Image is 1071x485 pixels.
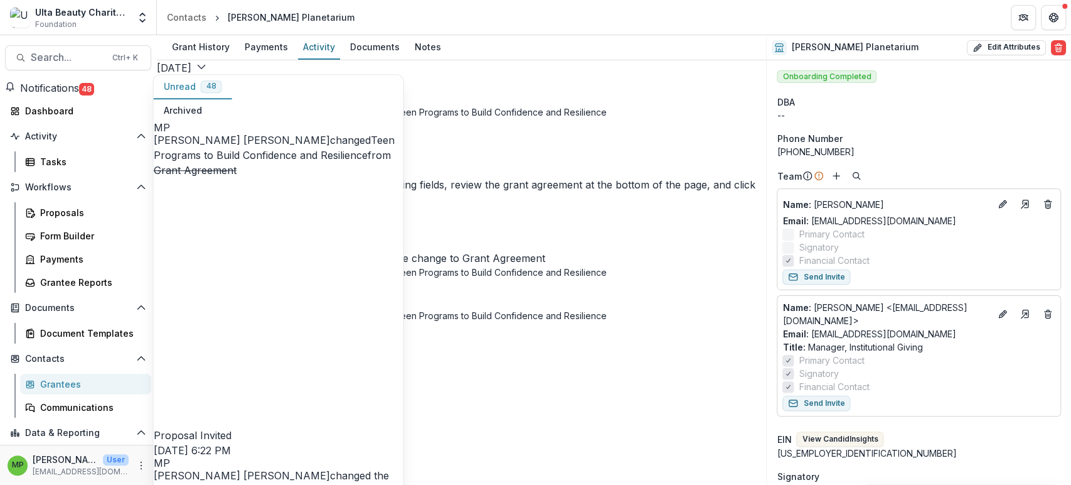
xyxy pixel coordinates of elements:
[167,35,235,60] a: Grant History
[777,132,842,145] span: Phone Number
[157,207,766,222] h2: [DATE]
[157,251,766,266] p: Grant Agreement Template: Task created from stage change to Grant Agreement
[782,329,808,339] span: Email:
[157,469,766,484] p: Review: Task created from stage change to Review
[154,134,330,146] span: [PERSON_NAME] [PERSON_NAME]
[1011,5,1036,30] button: Partners
[157,106,766,119] p: changed status for
[40,327,141,340] div: Document Templates
[995,307,1010,322] button: Edit
[240,35,293,60] a: Payments
[799,254,869,267] span: Financial Contact
[157,149,766,162] p: completed a task
[1040,197,1055,212] button: Deletes
[154,429,232,442] span: Proposal Invited
[10,8,30,28] img: Ulta Beauty Charitable Foundation
[5,45,151,70] button: Search...
[5,177,151,197] button: Open Workflows
[79,83,94,95] span: 48
[154,134,395,161] a: Teen Programs to Build Confidence and Resilience
[154,123,403,133] div: Marisch Perera
[20,323,151,344] a: Document Templates
[40,401,141,414] div: Communications
[1041,5,1066,30] button: Get Help
[157,426,766,441] h2: [DATE]
[25,428,131,439] span: Data & Reporting
[154,443,403,458] p: [DATE] 6:22 PM
[792,42,919,53] h2: [PERSON_NAME] Planetarium
[782,301,990,327] a: Name: [PERSON_NAME] <[EMAIL_ADDRESS][DOMAIN_NAME]>
[40,378,141,391] div: Grantees
[829,168,844,183] button: Add
[20,272,151,293] a: Grantee Reports
[157,396,766,411] p: [DATE] 8:37 PM
[799,367,838,380] span: Signatory
[298,38,340,56] div: Activity
[1015,194,1035,214] a: Go to contact
[796,432,883,447] button: View CandidInsights
[782,198,990,211] a: Name: [PERSON_NAME]
[5,101,151,121] a: Dashboard
[157,309,766,322] p: changed status for
[5,298,151,318] button: Open Documents
[799,241,838,254] span: Signatory
[777,70,877,83] span: Onboarding Completed
[20,374,151,395] a: Grantees
[995,197,1010,212] button: Edit
[157,177,766,207] p: Grant Agreement Review: Please answer the following fields, review the grant agreement at the bot...
[35,6,129,19] div: Ulta Beauty Charitable Foundation
[162,8,360,26] nav: breadcrumb
[157,454,766,469] p: [DATE] 5:53 PM
[157,381,766,396] p: Assignee-
[782,302,811,313] span: Name :
[777,433,791,446] p: EIN
[162,8,211,26] a: Contacts
[40,155,141,168] div: Tasks
[40,229,141,242] div: Form Builder
[167,11,206,24] div: Contacts
[782,327,956,341] a: Email: [EMAIL_ADDRESS][DOMAIN_NAME]
[20,151,151,172] a: Tasks
[25,104,141,117] div: Dashboard
[782,301,990,327] p: [PERSON_NAME] <[EMAIL_ADDRESS][DOMAIN_NAME]>
[1015,304,1035,324] a: Go to contact
[777,109,1061,122] div: --
[777,95,794,109] span: DBA
[849,168,864,183] button: Search
[20,249,151,270] a: Payments
[40,253,141,266] div: Payments
[20,202,151,223] a: Proposals
[157,60,206,75] button: [DATE]
[410,38,446,56] div: Notes
[228,11,354,24] div: [PERSON_NAME] Planetarium
[33,466,129,477] p: [EMAIL_ADDRESS][DOMAIN_NAME]
[25,131,131,142] span: Activity
[33,453,98,466] p: [PERSON_NAME] [PERSON_NAME]
[20,397,151,418] a: Communications
[25,182,131,193] span: Workflows
[206,82,216,91] span: 48
[782,215,808,226] span: Email:
[777,447,1061,460] div: [US_EMPLOYER_IDENTIFICATION_NUMBER]
[157,441,766,454] p: completed a task
[395,107,607,117] a: Teen Programs to Build Confidence and Resilience
[154,133,403,443] p: changed from
[40,276,141,289] div: Grantee Reports
[799,380,869,393] span: Financial Contact
[154,458,403,468] div: Marisch Perera
[167,38,235,56] div: Grant History
[157,222,766,236] p: completed a task
[799,227,864,241] span: Primary Contact
[1040,307,1055,322] button: Deletes
[157,236,766,251] p: [DATE] 4:00 PM
[782,198,990,211] p: [PERSON_NAME]
[345,38,405,56] div: Documents
[134,5,151,30] button: Open entity switcher
[5,423,151,443] button: Open Data & Reporting
[20,82,79,94] span: Notifications
[25,303,131,313] span: Documents
[157,162,766,177] p: [DATE] 6:13 PM
[782,270,850,285] button: Send Invite
[157,119,766,134] p: [DATE] 6:22 PM
[157,90,766,106] h2: [DATE]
